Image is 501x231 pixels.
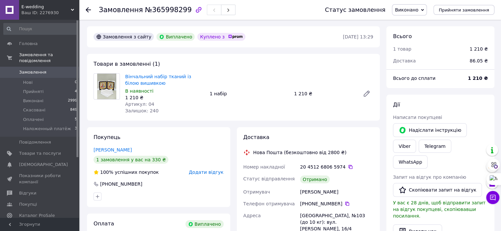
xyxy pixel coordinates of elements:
[419,140,451,153] a: Telegram
[75,80,77,85] span: 0
[393,183,482,197] button: Скопіювати запит на відгук
[243,134,269,140] span: Доставка
[19,139,51,145] span: Повідомлення
[439,8,489,12] span: Прийняти замовлення
[23,89,43,95] span: Прийняті
[393,58,416,63] span: Доставка
[252,149,348,156] div: Нова Пошта (безкоштовно від 2800 ₴)
[86,7,91,13] div: Повернутися назад
[393,46,411,52] span: 1 товар
[360,87,373,100] a: Редагувати
[243,164,285,170] span: Номер накладної
[94,220,114,227] span: Оплата
[3,23,78,35] input: Пошук
[145,6,192,14] span: №365998299
[19,190,36,196] span: Відгуки
[19,162,68,168] span: [DEMOGRAPHIC_DATA]
[75,117,77,123] span: 5
[393,200,486,219] span: У вас є 28 днів, щоб відправити запит на відгук покупцеві, скопіювавши посилання.
[21,4,71,10] span: E-wedding
[395,7,418,12] span: Виконано
[94,33,154,41] div: Замовлення з сайту
[19,41,38,47] span: Головна
[243,201,295,206] span: Телефон отримувача
[23,107,45,113] span: Скасовані
[393,115,442,120] span: Написати покупцеві
[70,107,77,113] span: 849
[94,169,159,175] div: успішних покупок
[325,7,385,13] div: Статус замовлення
[23,126,71,132] span: Наложенный платёж
[470,46,488,52] div: 1 210 ₴
[19,173,61,185] span: Показники роботи компанії
[207,89,291,98] div: 1 набір
[23,80,33,85] span: Нові
[300,200,373,207] div: [PHONE_NUMBER]
[94,156,168,164] div: 1 замовлення у вас на 330 ₴
[243,213,261,218] span: Адреса
[156,33,195,41] div: Виплачено
[189,170,223,175] span: Додати відгук
[100,170,113,175] span: 100%
[75,89,77,95] span: 4
[393,33,412,39] span: Всього
[393,140,416,153] a: Viber
[433,5,494,15] button: Прийняти замовлення
[19,52,79,64] span: Замовлення та повідомлення
[228,35,243,39] img: prom
[468,76,488,81] b: 1 210 ₴
[75,126,77,132] span: 3
[94,147,132,152] a: [PERSON_NAME]
[243,189,270,195] span: Отримувач
[19,69,46,75] span: Замовлення
[393,155,428,169] a: WhatsApp
[300,175,330,183] div: Отримано
[343,34,373,39] time: [DATE] 13:29
[68,98,77,104] span: 2999
[185,220,224,228] div: Виплачено
[393,123,467,137] button: Надіслати інструкцію
[21,10,79,16] div: Ваш ID: 2276930
[300,164,373,170] div: 20 4512 6806 5974
[19,150,61,156] span: Товари та послуги
[19,201,37,207] span: Покупці
[292,89,357,98] div: 1 210 ₴
[99,181,143,187] div: [PHONE_NUMBER]
[197,33,245,41] div: Куплено з
[125,88,153,94] span: В наявності
[125,108,158,113] span: Залишок: 240
[23,98,43,104] span: Виконані
[23,117,44,123] span: Оплачені
[99,6,143,14] span: Замовлення
[97,74,117,99] img: Вінчальний набір тканий із білою вишивкою
[125,102,154,107] span: Артикул: 04
[299,186,375,198] div: [PERSON_NAME]
[393,76,435,81] span: Всього до сплати
[243,176,295,181] span: Статус відправлення
[125,94,204,101] div: 1 210 ₴
[466,54,492,68] div: 86.05 ₴
[486,191,499,204] button: Чат з покупцем
[393,102,400,108] span: Дії
[19,213,55,219] span: Каталог ProSale
[393,174,466,180] span: Запит на відгук про компанію
[94,61,160,67] span: Товари в замовленні (1)
[94,134,121,140] span: Покупець
[125,74,191,86] a: Вінчальний набір тканий із білою вишивкою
